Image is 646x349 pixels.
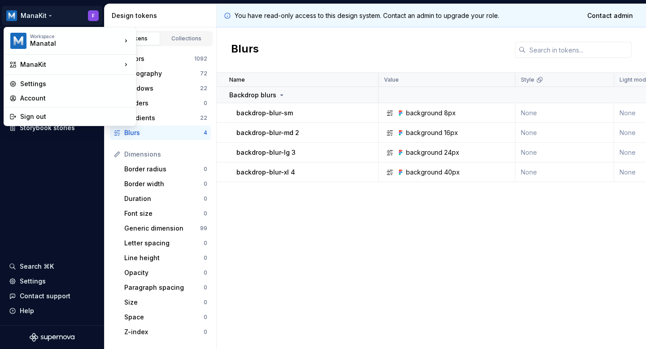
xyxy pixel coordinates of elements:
img: 444e3117-43a1-4503-92e6-3e31d1175a78.png [10,33,26,49]
div: Workspace [30,34,122,39]
div: Settings [20,79,131,88]
div: Account [20,94,131,103]
div: ManaKit [20,60,122,69]
div: Sign out [20,112,131,121]
div: Manatal [30,39,106,48]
